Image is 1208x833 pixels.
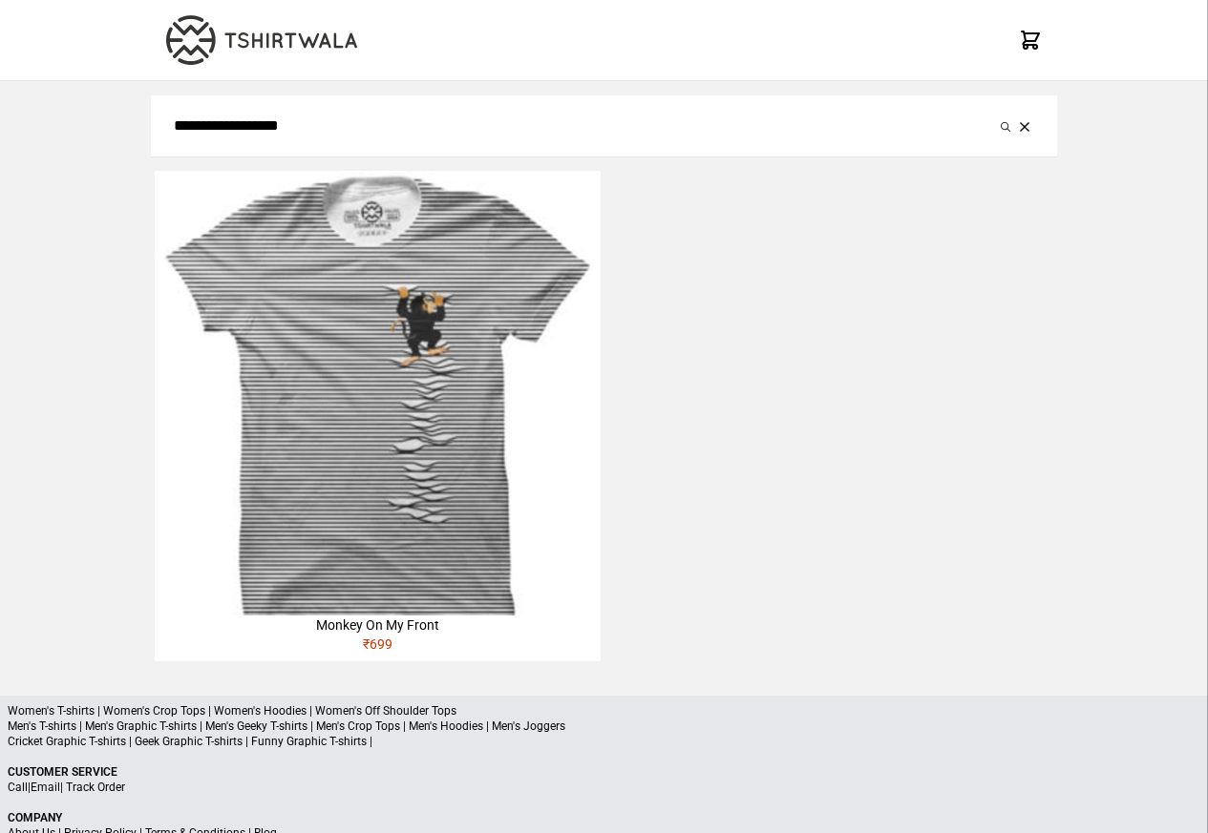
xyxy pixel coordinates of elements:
[155,171,600,615] img: monkey-climbing-320x320.jpg
[8,780,1200,795] p: | |
[8,764,1200,780] p: Customer Service
[8,734,1200,749] p: Cricket Graphic T-shirts | Geek Graphic T-shirts | Funny Graphic T-shirts |
[155,635,600,661] div: ₹ 699
[996,115,1015,137] button: Submit your search query.
[66,781,125,794] a: Track Order
[166,15,357,65] img: TW-LOGO-400-104.png
[8,810,1200,825] p: Company
[155,171,600,661] a: Monkey On My Front₹699
[1015,115,1034,137] button: Clear the search query.
[31,781,60,794] a: Email
[8,718,1200,734] p: Men's T-shirts | Men's Graphic T-shirts | Men's Geeky T-shirts | Men's Crop Tops | Men's Hoodies ...
[155,615,600,635] div: Monkey On My Front
[8,781,28,794] a: Call
[8,703,1200,718] p: Women's T-shirts | Women's Crop Tops | Women's Hoodies | Women's Off Shoulder Tops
